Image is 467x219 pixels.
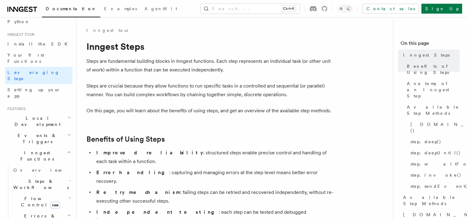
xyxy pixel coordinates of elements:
[86,135,165,144] a: Benefits of Using Steps
[403,52,450,58] span: Inngest Steps
[5,38,73,49] a: Install the SDK
[11,176,73,193] button: Steps & Workflows
[144,6,177,11] span: AgentKit
[7,87,60,98] span: Setting up your app
[86,82,333,99] p: Steps are crucial because they allow functions to run specific tasks in a controlled and sequenti...
[401,40,460,49] h4: On this page
[42,2,100,17] a: Documentation
[407,104,460,116] span: Available Step Methods
[411,172,461,178] span: step.invoke()
[401,49,460,61] a: Inngest Steps
[5,150,67,162] span: Inngest Functions
[404,78,460,101] a: Anatomy of an Inngest Step
[46,6,97,11] span: Documentation
[86,27,130,33] a: Inngest tour
[5,49,73,67] a: Your first Functions
[11,178,69,191] span: Steps & Workflows
[86,57,333,74] p: Steps are fundamental building blocks in Inngest functions. Each step represents an individual ta...
[94,168,333,186] li: : capturing and managing errors at the step level means better error recovery.
[5,130,73,147] button: Events & Triggers
[5,115,67,127] span: Local Development
[401,192,460,209] a: Available Step Methods
[96,170,169,175] strong: Error handling
[11,195,68,208] span: Flow Control
[5,113,73,130] button: Local Development
[201,4,299,14] button: Search...Ctrl+K
[403,194,460,207] span: Available Step Methods
[5,132,67,145] span: Events & Triggers
[7,41,71,46] span: Install the SDK
[404,101,460,119] a: Available Step Methods
[50,202,60,208] span: new
[5,147,73,165] button: Inngest Functions
[86,106,333,115] p: On this page, you will learn about the benefits of using steps, and get an overview of the availa...
[5,67,73,84] a: Leveraging Steps
[5,32,35,37] span: Inngest tour
[407,63,460,75] span: Benefits of Using Steps
[86,41,333,52] h1: Inngest Steps
[408,119,460,136] a: [DOMAIN_NAME]()
[94,188,333,205] li: : failing steps can be retried and recovered independently, without re-executing other successful...
[100,2,141,17] a: Examples
[96,150,203,156] strong: Improved reliability
[11,193,73,210] button: Flow Controlnew
[13,168,77,173] span: Overview
[404,61,460,78] a: Benefits of Using Steps
[408,158,460,170] a: step.waitForEvent()
[96,209,219,215] strong: Independent testing
[337,5,352,12] button: Toggle dark mode
[5,16,73,27] a: Python
[362,4,419,14] a: Contact sales
[282,6,296,12] kbd: Ctrl+K
[141,2,181,17] a: AgentKit
[408,136,460,147] a: step.sleep()
[94,148,333,166] li: : structured steps enable precise control and handling of each task within a function.
[421,4,462,14] a: Sign Up
[104,6,137,11] span: Examples
[411,150,461,156] span: step.sleepUntil()
[7,53,44,64] span: Your first Functions
[5,84,73,101] a: Setting up your app
[411,139,441,145] span: step.sleep()
[408,147,460,158] a: step.sleepUntil()
[408,170,460,181] a: step.invoke()
[407,80,460,99] span: Anatomy of an Inngest Step
[11,165,73,176] a: Overview
[5,106,26,111] span: Features
[408,181,460,192] a: step.sendEvent()
[7,19,30,24] span: Python
[7,70,60,81] span: Leveraging Steps
[96,189,180,195] strong: Retry mechanism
